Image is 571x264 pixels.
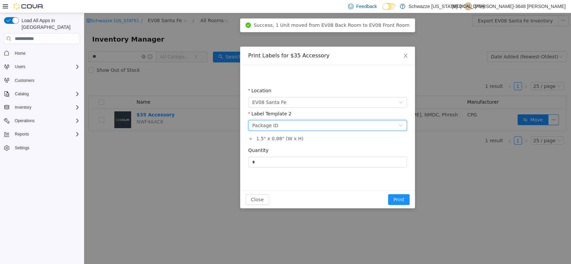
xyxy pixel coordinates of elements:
button: Catalog [12,90,31,98]
img: Cova [13,3,44,10]
div: Print Labels for $35 Accessory [164,39,323,46]
button: Inventory [1,103,83,112]
span: Inventory [15,105,31,110]
span: Reports [12,130,80,138]
a: Home [12,49,28,57]
span: Success, 1 Unit moved from EV08 Back Room to EV08 Front Room [169,9,325,15]
li: 1.5 " x 0.88 " (W x H) [171,122,323,129]
button: Settings [1,143,83,153]
p: Schwazze [US_STATE] [409,2,458,10]
input: Dark Mode [382,3,396,10]
span: Home [15,51,26,56]
div: Package ID [168,107,194,117]
i: icon: close [319,40,324,45]
span: Catalog [12,90,80,98]
span: Users [15,64,25,69]
button: Reports [1,129,83,139]
button: Close [312,34,331,52]
label: Quantity [164,135,185,140]
p: [PERSON_NAME]-3648 [PERSON_NAME] [475,2,566,10]
button: Close [161,181,185,192]
span: Home [12,49,80,57]
span: Operations [15,118,35,123]
a: Settings [12,144,32,152]
span: Customers [15,78,34,83]
span: Operations [12,117,80,125]
button: Home [1,48,83,58]
span: Load All Apps in [GEOGRAPHIC_DATA] [19,17,80,31]
i: icon: down [315,110,319,115]
span: Inventory [12,103,80,111]
button: Inventory [12,103,34,111]
button: Customers [1,75,83,85]
span: Feedback [356,3,377,10]
span: Settings [12,144,80,152]
span: Catalog [15,91,29,97]
button: Print [304,181,326,192]
nav: Complex example [4,45,80,170]
button: Reports [12,130,32,138]
span: Settings [15,145,29,151]
button: Operations [12,117,37,125]
span: Customers [12,76,80,85]
button: Users [1,62,83,71]
button: Operations [1,116,83,125]
span: [MEDICAL_DATA] [452,2,485,10]
label: Label Template 2 [164,98,207,103]
input: Quantity [164,144,322,154]
a: Customers [12,76,37,85]
i: icon: down [315,87,319,92]
span: Users [12,63,80,71]
button: Users [12,63,28,71]
span: EV08 Santa Fe [168,84,202,94]
span: Reports [15,131,29,137]
div: Tyler-3648 Ortiz [464,2,472,10]
button: Catalog [1,89,83,99]
label: Location [164,75,187,80]
i: icon: check-circle [161,9,167,15]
